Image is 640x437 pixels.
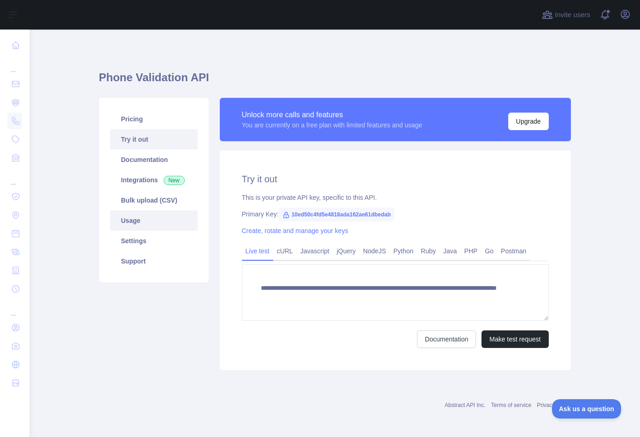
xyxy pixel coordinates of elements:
a: Python [390,244,417,258]
a: Go [481,244,497,258]
h2: Try it out [242,173,549,186]
a: Live test [242,244,273,258]
span: New [164,176,185,185]
a: Terms of service [491,402,531,408]
div: You are currently on a free plan with limited features and usage [242,120,423,130]
span: Invite users [555,10,590,20]
button: Upgrade [508,113,549,130]
a: Abstract API Inc. [445,402,486,408]
div: Unlock more calls and features [242,109,423,120]
a: Documentation [110,150,198,170]
a: Create, rotate and manage your keys [242,227,348,234]
iframe: Toggle Customer Support [552,399,622,419]
a: Pricing [110,109,198,129]
div: This is your private API key, specific to this API. [242,193,549,202]
a: Support [110,251,198,271]
a: jQuery [333,244,359,258]
div: ... [7,168,22,186]
a: cURL [273,244,297,258]
a: Bulk upload (CSV) [110,190,198,210]
a: Java [440,244,461,258]
div: ... [7,55,22,74]
a: Settings [110,231,198,251]
h1: Phone Validation API [99,70,571,92]
a: Postman [497,244,530,258]
a: Privacy policy [537,402,570,408]
button: Invite users [540,7,592,22]
a: Integrations New [110,170,198,190]
a: Javascript [297,244,333,258]
a: Ruby [417,244,440,258]
a: NodeJS [359,244,390,258]
div: ... [7,299,22,317]
button: Make test request [481,330,548,348]
a: PHP [461,244,481,258]
a: Usage [110,210,198,231]
span: 10ed50c4fd5e4818ada162ae61dbedab [279,208,394,221]
div: Primary Key: [242,210,549,219]
a: Try it out [110,129,198,150]
a: Documentation [417,330,476,348]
